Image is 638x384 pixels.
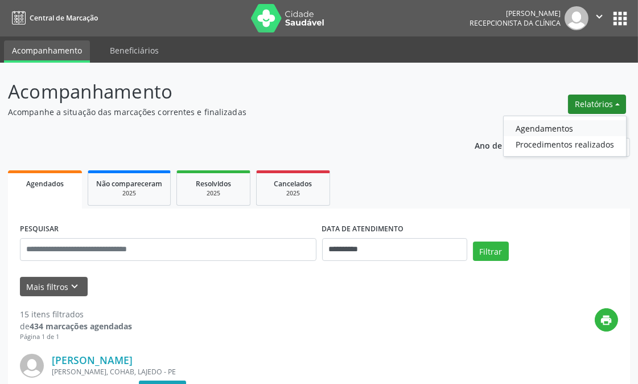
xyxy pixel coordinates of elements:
span: Central de Marcação [30,13,98,23]
span: Cancelados [274,179,312,189]
img: img [565,6,588,30]
a: Procedimentos realizados [504,136,626,152]
img: img [20,354,44,378]
a: [PERSON_NAME] [52,354,133,366]
div: 15 itens filtrados [20,308,132,320]
label: DATA DE ATENDIMENTO [322,220,404,238]
span: Agendados [26,179,64,189]
div: 2025 [96,189,162,198]
a: Beneficiários [102,40,167,60]
div: de [20,320,132,332]
button: print [595,308,618,332]
i:  [593,10,606,23]
span: Resolvidos [196,179,231,189]
p: Ano de acompanhamento [475,138,575,152]
a: Agendamentos [504,120,626,136]
div: 2025 [185,189,242,198]
ul: Relatórios [503,116,627,157]
div: [PERSON_NAME] [470,9,561,18]
div: [PERSON_NAME], COHAB, LAJEDO - PE [52,367,447,377]
p: Acompanhamento [8,77,443,106]
div: 2025 [265,189,322,198]
label: PESQUISAR [20,220,59,238]
button: Relatórios [568,95,626,114]
div: Página 1 de 1 [20,332,132,342]
button: Filtrar [473,242,509,261]
span: Não compareceram [96,179,162,189]
i: print [600,314,613,326]
a: Acompanhamento [4,40,90,63]
strong: 434 marcações agendadas [30,321,132,332]
button: Mais filtroskeyboard_arrow_down [20,277,88,297]
button: apps [610,9,630,28]
button:  [588,6,610,30]
span: Recepcionista da clínica [470,18,561,28]
p: Acompanhe a situação das marcações correntes e finalizadas [8,106,443,118]
a: Central de Marcação [8,9,98,27]
i: keyboard_arrow_down [69,280,81,293]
